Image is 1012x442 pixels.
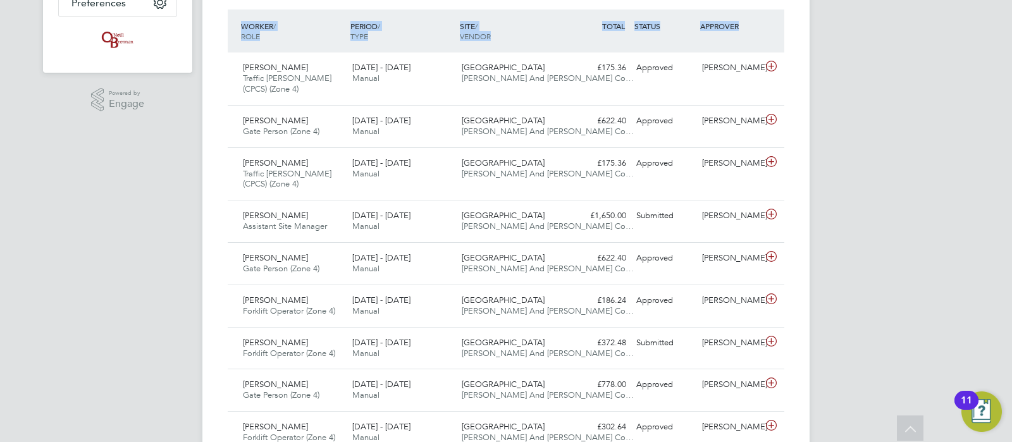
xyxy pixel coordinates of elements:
span: [GEOGRAPHIC_DATA] [462,157,545,168]
div: SITE [457,15,566,47]
div: [PERSON_NAME] [697,333,763,353]
span: / [475,21,478,31]
span: [GEOGRAPHIC_DATA] [462,210,545,221]
span: [DATE] - [DATE] [352,295,410,305]
span: Gate Person (Zone 4) [243,390,319,400]
div: [PERSON_NAME] [697,248,763,269]
span: ROLE [241,31,260,41]
span: [GEOGRAPHIC_DATA] [462,295,545,305]
div: Approved [631,248,697,269]
span: [GEOGRAPHIC_DATA] [462,115,545,126]
span: Traffic [PERSON_NAME] (CPCS) (Zone 4) [243,73,331,94]
div: [PERSON_NAME] [697,111,763,132]
span: [PERSON_NAME] And [PERSON_NAME] Co… [462,263,634,274]
div: Approved [631,111,697,132]
span: [PERSON_NAME] [243,210,308,221]
a: Go to home page [58,30,177,50]
span: Forklift Operator (Zone 4) [243,305,335,316]
span: Manual [352,73,379,83]
span: Forklift Operator (Zone 4) [243,348,335,359]
div: APPROVER [697,15,763,37]
span: Manual [352,390,379,400]
div: £622.40 [565,111,631,132]
div: £372.48 [565,333,631,353]
span: [DATE] - [DATE] [352,421,410,432]
div: [PERSON_NAME] [697,374,763,395]
span: TOTAL [602,21,625,31]
div: £175.36 [565,58,631,78]
span: [PERSON_NAME] [243,252,308,263]
span: Manual [352,263,379,274]
span: [PERSON_NAME] [243,115,308,126]
span: [PERSON_NAME] And [PERSON_NAME] Co… [462,305,634,316]
span: Manual [352,348,379,359]
div: [PERSON_NAME] [697,58,763,78]
span: [DATE] - [DATE] [352,337,410,348]
span: [PERSON_NAME] And [PERSON_NAME] Co… [462,348,634,359]
span: [PERSON_NAME] [243,379,308,390]
span: Manual [352,305,379,316]
span: [PERSON_NAME] And [PERSON_NAME] Co… [462,221,634,231]
span: [GEOGRAPHIC_DATA] [462,379,545,390]
div: Approved [631,290,697,311]
span: VENDOR [460,31,491,41]
div: [PERSON_NAME] [697,206,763,226]
div: [PERSON_NAME] [697,417,763,438]
div: £302.64 [565,417,631,438]
span: TYPE [350,31,368,41]
span: [PERSON_NAME] [243,337,308,348]
span: [PERSON_NAME] And [PERSON_NAME] Co… [462,126,634,137]
span: [PERSON_NAME] And [PERSON_NAME] Co… [462,390,634,400]
span: Gate Person (Zone 4) [243,126,319,137]
span: [GEOGRAPHIC_DATA] [462,421,545,432]
span: [PERSON_NAME] [243,62,308,73]
div: WORKER [238,15,347,47]
div: £175.36 [565,153,631,174]
span: Engage [109,99,144,109]
div: Approved [631,58,697,78]
span: [PERSON_NAME] [243,157,308,168]
div: Approved [631,153,697,174]
img: oneillandbrennan-logo-retina.png [99,30,136,50]
div: [PERSON_NAME] [697,153,763,174]
button: Open Resource Center, 11 new notifications [961,391,1002,432]
span: [DATE] - [DATE] [352,115,410,126]
span: Assistant Site Manager [243,221,327,231]
span: Manual [352,168,379,179]
div: £186.24 [565,290,631,311]
span: [PERSON_NAME] [243,295,308,305]
span: [GEOGRAPHIC_DATA] [462,62,545,73]
span: [DATE] - [DATE] [352,210,410,221]
div: 11 [961,400,972,417]
div: Submitted [631,206,697,226]
span: [PERSON_NAME] And [PERSON_NAME] Co… [462,73,634,83]
span: [DATE] - [DATE] [352,379,410,390]
div: Approved [631,417,697,438]
a: Powered byEngage [91,88,145,112]
div: Approved [631,374,697,395]
div: [PERSON_NAME] [697,290,763,311]
span: [DATE] - [DATE] [352,252,410,263]
div: £778.00 [565,374,631,395]
div: £1,650.00 [565,206,631,226]
span: [DATE] - [DATE] [352,157,410,168]
span: / [273,21,276,31]
div: STATUS [631,15,697,37]
span: [PERSON_NAME] And [PERSON_NAME] Co… [462,168,634,179]
div: £622.40 [565,248,631,269]
span: / [378,21,380,31]
span: Manual [352,221,379,231]
span: Powered by [109,88,144,99]
span: [PERSON_NAME] [243,421,308,432]
div: PERIOD [347,15,457,47]
div: Submitted [631,333,697,353]
span: Traffic [PERSON_NAME] (CPCS) (Zone 4) [243,168,331,190]
span: Manual [352,126,379,137]
span: [GEOGRAPHIC_DATA] [462,252,545,263]
span: Gate Person (Zone 4) [243,263,319,274]
span: [DATE] - [DATE] [352,62,410,73]
span: [GEOGRAPHIC_DATA] [462,337,545,348]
